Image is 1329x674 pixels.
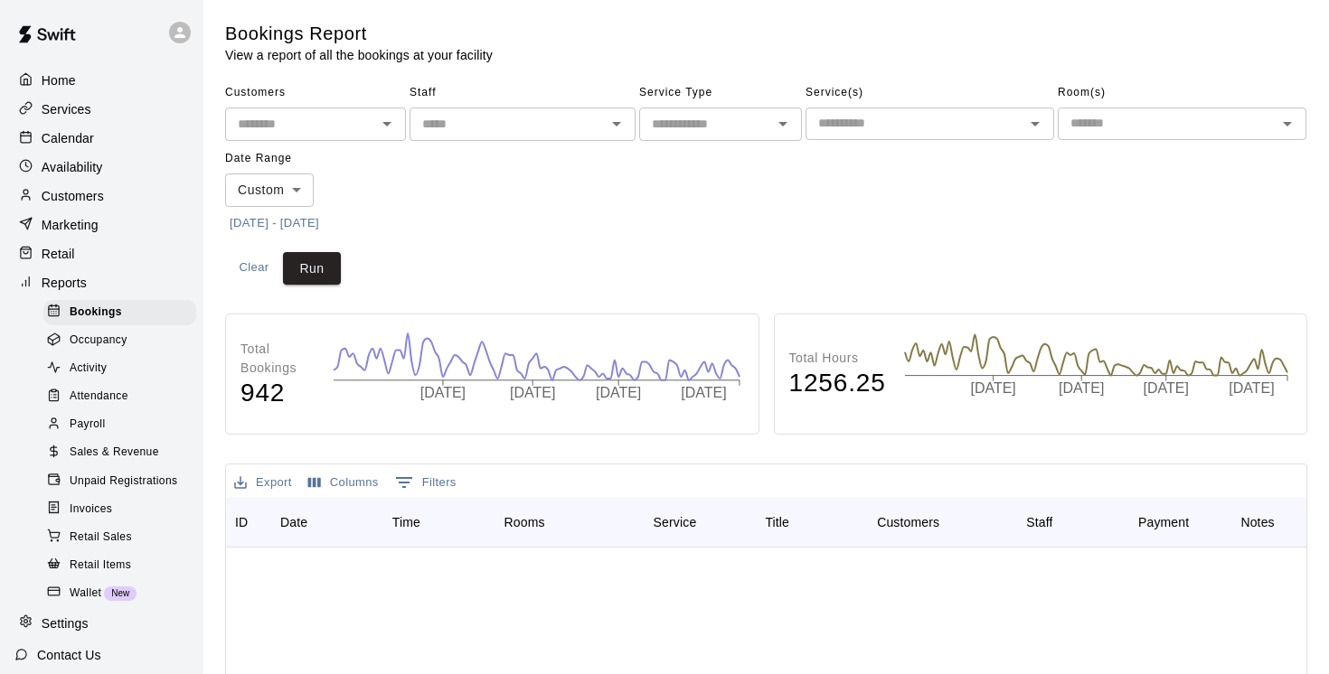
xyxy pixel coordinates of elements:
a: Home [14,67,189,94]
div: Retail [14,240,189,267]
span: Sales & Revenue [70,444,159,462]
a: Invoices [43,495,203,523]
div: ID [226,497,271,548]
span: Customers [225,79,406,108]
span: Staff [410,79,636,108]
a: Unpaid Registrations [43,467,203,495]
a: Retail Items [43,551,203,579]
p: Retail [42,245,75,263]
button: [DATE] - [DATE] [225,210,324,238]
div: Payment [1129,497,1231,548]
div: Title [756,497,868,548]
div: Date [280,497,307,548]
a: Activity [43,355,203,383]
a: Customers [14,183,189,210]
span: Room(s) [1058,79,1306,108]
a: Calendar [14,125,189,152]
p: Availability [42,158,103,176]
tspan: [DATE] [681,385,726,400]
p: View a report of all the bookings at your facility [225,46,493,64]
p: Total Hours [789,349,886,368]
a: Reports [14,269,189,296]
div: Rooms [495,497,645,548]
a: Sales & Revenue [43,439,203,467]
div: Staff [1026,497,1052,548]
span: Service(s) [806,79,1054,108]
tspan: [DATE] [510,385,555,400]
tspan: [DATE] [419,385,465,400]
div: Attendance [43,384,196,409]
div: Activity [43,356,196,381]
span: Retail Items [70,557,131,575]
span: Service Type [639,79,802,108]
span: Occupancy [70,332,127,350]
div: Payroll [43,412,196,437]
a: Attendance [43,383,203,411]
div: Unpaid Registrations [43,469,196,494]
h4: 1256.25 [789,368,886,399]
div: WalletNew [43,581,196,606]
span: Date Range [225,145,383,173]
div: Service [654,497,697,548]
a: Services [14,96,189,123]
tspan: [DATE] [596,385,641,400]
div: Notes [1231,497,1306,548]
tspan: [DATE] [1059,380,1104,396]
p: Calendar [42,129,94,147]
span: Bookings [70,304,122,322]
div: Time [392,497,420,548]
tspan: [DATE] [970,380,1015,396]
button: Open [770,111,796,136]
h4: 942 [240,378,315,409]
button: Open [1023,111,1048,136]
span: Wallet [70,585,101,603]
button: Open [374,111,400,136]
button: Export [230,469,297,497]
div: Invoices [43,497,196,522]
div: Payment [1138,497,1189,548]
a: Payroll [43,411,203,439]
span: Retail Sales [70,529,132,547]
div: Sales & Revenue [43,440,196,465]
tspan: [DATE] [1229,380,1274,396]
p: Home [42,71,76,89]
div: Customers [868,497,1017,548]
span: Unpaid Registrations [70,473,177,491]
a: Settings [14,610,189,637]
h5: Bookings Report [225,22,493,46]
span: Payroll [70,416,105,434]
div: Bookings [43,300,196,325]
div: Time [383,497,495,548]
a: Bookings [43,298,203,326]
button: Show filters [391,468,461,497]
a: Marketing [14,211,189,239]
p: Services [42,100,91,118]
span: Invoices [70,501,112,519]
div: Customers [877,497,939,548]
a: Availability [14,154,189,181]
button: Select columns [304,469,383,497]
button: Clear [225,252,283,286]
a: WalletNew [43,579,203,607]
p: Contact Us [37,646,101,664]
div: Title [765,497,789,548]
button: Open [1275,111,1300,136]
p: Total Bookings [240,340,315,378]
div: Staff [1017,497,1129,548]
div: Retail Items [43,553,196,578]
p: Customers [42,187,104,205]
div: ID [235,497,248,548]
span: New [104,588,137,598]
div: Notes [1240,497,1274,548]
tspan: [DATE] [1143,380,1188,396]
p: Marketing [42,216,99,234]
button: Open [604,111,629,136]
